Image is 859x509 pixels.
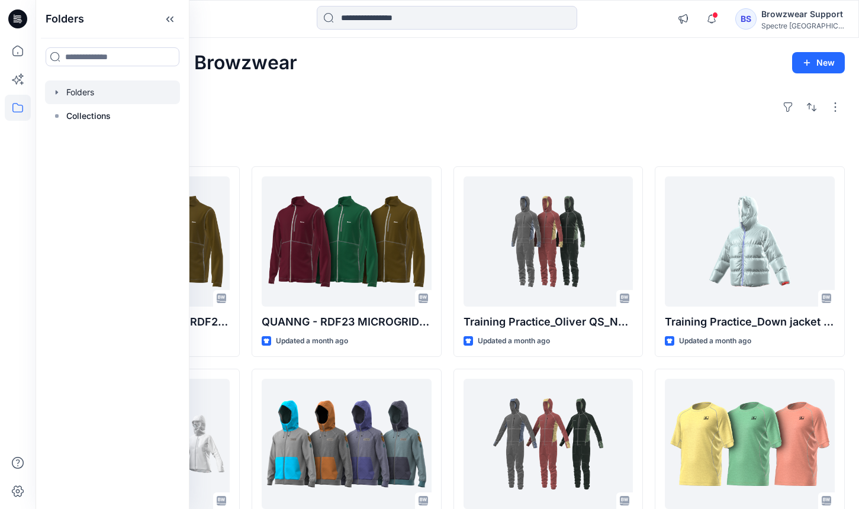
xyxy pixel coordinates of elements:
div: Spectre [GEOGRAPHIC_DATA] [761,21,844,30]
p: Updated a month ago [276,335,348,347]
a: NGUYEN DUC-MAS26-TAIS HDM-Aenergy_FL T-SHIRT Men-FFINITY PANTS M-TEST [464,379,633,509]
p: Collections [66,109,111,123]
div: Browzwear Support [761,7,844,21]
div: BS [735,8,757,30]
p: Training Practice_Down jacket 001 [665,314,835,330]
button: New [792,52,845,73]
a: QUANNG - RDF23 MICROGRID JACKET MEN [262,176,432,307]
h4: Styles [50,140,845,154]
p: QUANNG - RDF23 MICROGRID JACKET MEN [262,314,432,330]
p: Training Practice_Oliver QS_NGUYEN DUC-MAS26-TAIS HDM-Aenergy_FL T-SHIRT Men-FFINITY PANTS M-TEST [464,314,633,330]
a: Training Practice_Down jacket 001 [665,176,835,307]
a: Nguyen Phuong-Power Grid t Shirt - test [665,379,835,509]
p: Updated a month ago [478,335,550,347]
a: Training Practice_Oliver QS_NGUYEN DUC-MAS26-TAIS HDM-Aenergy_FL T-SHIRT Men-FFINITY PANTS M-TEST [464,176,633,307]
a: HOA PHAM-PAS261-MEN SOLSCAPE ACTIVE [262,379,432,509]
p: Updated a month ago [679,335,751,347]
